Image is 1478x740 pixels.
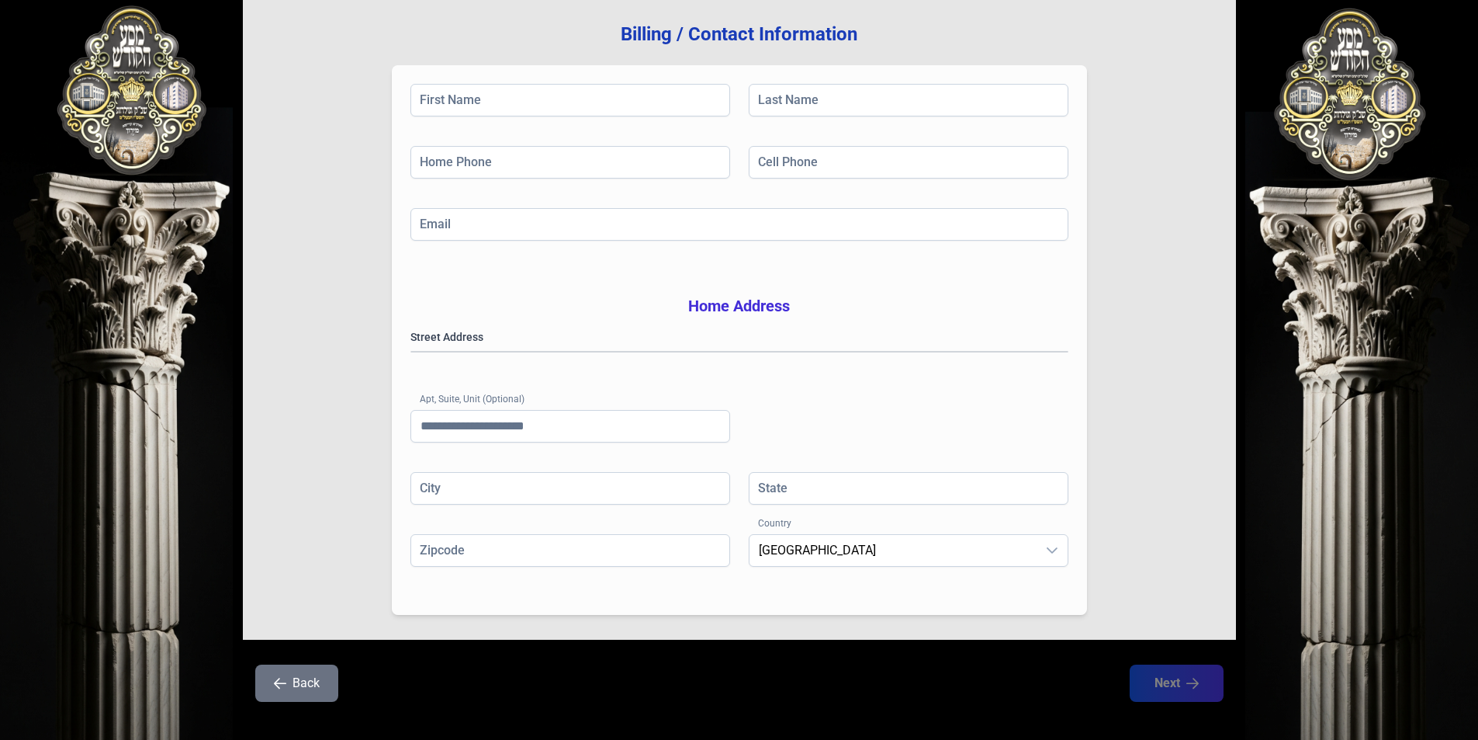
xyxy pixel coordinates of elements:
span: United States [749,535,1037,566]
h3: Billing / Contact Information [268,22,1211,47]
h3: Home Address [410,295,1068,317]
div: dropdown trigger [1037,535,1068,566]
label: Street Address [410,329,1068,345]
button: Back [255,665,338,702]
button: Next [1130,665,1224,702]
